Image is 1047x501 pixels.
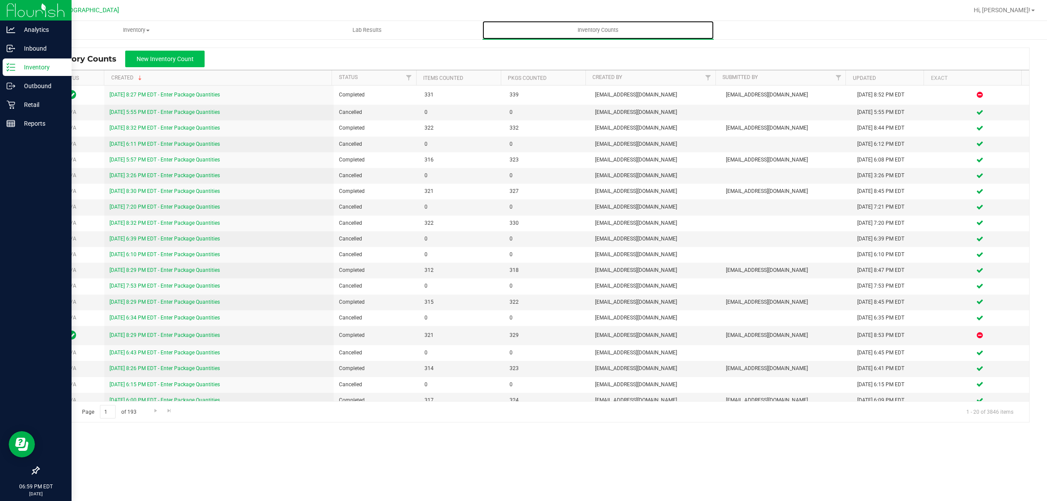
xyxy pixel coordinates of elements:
span: [EMAIL_ADDRESS][DOMAIN_NAME] [726,364,847,373]
inline-svg: Reports [7,119,15,128]
span: 0 [510,250,584,259]
a: [DATE] 8:29 PM EDT - Enter Package Quantities [109,299,220,305]
span: 332 [510,124,584,132]
div: [DATE] 8:44 PM EDT [857,124,925,132]
span: [EMAIL_ADDRESS][DOMAIN_NAME] [595,396,716,405]
span: 0 [424,250,499,259]
span: 0 [424,314,499,322]
a: [DATE] 6:10 PM EDT - Enter Package Quantities [109,251,220,257]
span: 0 [510,314,584,322]
span: N/A [67,157,76,163]
div: [DATE] 6:10 PM EDT [857,250,925,259]
span: 318 [510,266,584,275]
a: [DATE] 6:00 PM EDT - Enter Package Quantities [109,397,220,403]
span: 322 [424,219,499,227]
a: Pkgs Counted [508,75,547,81]
span: Inventory Counts [566,26,630,34]
p: Retail [15,100,68,110]
span: N/A [67,365,76,371]
p: Reports [15,118,68,129]
span: Cancelled [339,172,414,180]
input: 1 [100,405,116,419]
span: Inventory [21,26,251,34]
span: [EMAIL_ADDRESS][DOMAIN_NAME] [726,156,847,164]
span: N/A [67,141,76,147]
span: N/A [67,172,76,178]
span: 323 [510,364,584,373]
span: [GEOGRAPHIC_DATA] [59,7,119,14]
a: Go to the last page [163,405,176,417]
a: Updated [853,75,876,81]
span: [EMAIL_ADDRESS][DOMAIN_NAME] [595,381,716,389]
span: 0 [424,172,499,180]
span: [EMAIL_ADDRESS][DOMAIN_NAME] [726,298,847,306]
a: [DATE] 7:53 PM EDT - Enter Package Quantities [109,283,220,289]
span: In Sync [67,89,76,101]
div: [DATE] 5:55 PM EDT [857,108,925,117]
span: [EMAIL_ADDRESS][DOMAIN_NAME] [595,156,716,164]
span: [EMAIL_ADDRESS][DOMAIN_NAME] [726,91,847,99]
span: 324 [510,396,584,405]
span: Cancelled [339,282,414,290]
span: Cancelled [339,381,414,389]
span: [EMAIL_ADDRESS][DOMAIN_NAME] [595,124,716,132]
div: [DATE] 7:20 PM EDT [857,219,925,227]
a: Created By [592,74,622,80]
span: 0 [510,172,584,180]
a: Created [111,75,144,81]
a: Status [339,74,358,80]
span: N/A [67,283,76,289]
span: Completed [339,298,414,306]
span: 316 [424,156,499,164]
inline-svg: Inbound [7,44,15,53]
span: N/A [67,381,76,388]
div: [DATE] 8:52 PM EDT [857,91,925,99]
span: Cancelled [339,203,414,211]
div: [DATE] 8:45 PM EDT [857,187,925,196]
span: [EMAIL_ADDRESS][DOMAIN_NAME] [595,172,716,180]
span: 0 [424,381,499,389]
div: [DATE] 3:26 PM EDT [857,172,925,180]
a: Filter [701,70,715,85]
span: Completed [339,124,414,132]
span: 0 [424,349,499,357]
span: 339 [510,91,584,99]
span: [EMAIL_ADDRESS][DOMAIN_NAME] [595,364,716,373]
div: [DATE] 8:53 PM EDT [857,331,925,340]
span: [EMAIL_ADDRESS][DOMAIN_NAME] [595,108,716,117]
th: Exact [924,70,1021,86]
a: [DATE] 8:30 PM EDT - Enter Package Quantities [109,188,220,194]
span: [EMAIL_ADDRESS][DOMAIN_NAME] [595,140,716,148]
span: [EMAIL_ADDRESS][DOMAIN_NAME] [595,250,716,259]
inline-svg: Inventory [7,63,15,72]
span: 0 [510,140,584,148]
span: N/A [67,220,76,226]
p: 06:59 PM EDT [4,483,68,491]
a: [DATE] 8:32 PM EDT - Enter Package Quantities [109,125,220,131]
span: 0 [510,235,584,243]
span: N/A [67,315,76,321]
span: N/A [67,125,76,131]
span: 322 [424,124,499,132]
div: [DATE] 8:45 PM EDT [857,298,925,306]
div: [DATE] 6:39 PM EDT [857,235,925,243]
span: [EMAIL_ADDRESS][DOMAIN_NAME] [726,124,847,132]
div: [DATE] 6:12 PM EDT [857,140,925,148]
span: Completed [339,91,414,99]
span: Cancelled [339,314,414,322]
span: Inventory Counts [45,54,125,64]
a: [DATE] 6:11 PM EDT - Enter Package Quantities [109,141,220,147]
span: 330 [510,219,584,227]
span: 1 - 20 of 3846 items [959,405,1020,418]
button: New Inventory Count [125,51,205,67]
span: 0 [424,282,499,290]
span: Completed [339,396,414,405]
span: N/A [67,299,76,305]
span: 322 [510,298,584,306]
span: Cancelled [339,235,414,243]
inline-svg: Analytics [7,25,15,34]
a: Inventory [21,21,252,39]
a: Filter [402,70,416,85]
span: [EMAIL_ADDRESS][DOMAIN_NAME] [595,187,716,196]
a: [DATE] 8:29 PM EDT - Enter Package Quantities [109,332,220,338]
